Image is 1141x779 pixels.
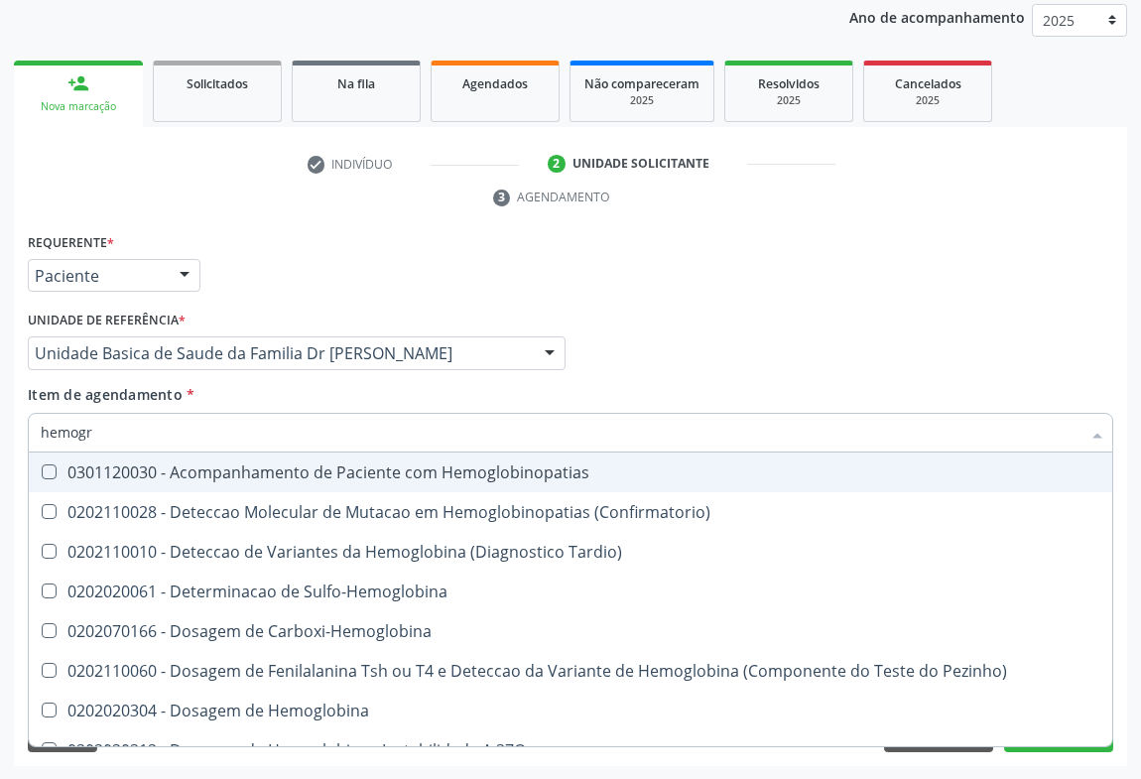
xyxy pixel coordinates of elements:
input: Buscar por procedimentos [41,413,1080,453]
div: 0202110028 - Deteccao Molecular de Mutacao em Hemoglobinopatias (Confirmatorio) [41,504,1100,520]
div: 2 [548,155,566,173]
span: Agendados [462,75,528,92]
span: Na fila [337,75,375,92]
div: 0202020304 - Dosagem de Hemoglobina [41,703,1100,718]
div: Unidade solicitante [572,155,709,173]
div: 0202020061 - Determinacao de Sulfo-Hemoglobina [41,584,1100,599]
div: 0202110010 - Deteccao de Variantes da Hemoglobina (Diagnostico Tardio) [41,544,1100,560]
span: Resolvidos [758,75,820,92]
div: 0202020312 - Dosagem de Hemoglobina - Instabilidade A 37Oc [41,742,1100,758]
span: Cancelados [895,75,961,92]
div: 0301120030 - Acompanhamento de Paciente com Hemoglobinopatias [41,464,1100,480]
div: person_add [67,72,89,94]
div: 2025 [584,93,699,108]
div: 0202070166 - Dosagem de Carboxi-Hemoglobina [41,623,1100,639]
div: Nova marcação [28,99,129,114]
div: 2025 [739,93,838,108]
span: Solicitados [187,75,248,92]
div: 2025 [878,93,977,108]
span: Não compareceram [584,75,699,92]
p: Ano de acompanhamento [849,4,1025,29]
label: Requerente [28,228,114,259]
span: Unidade Basica de Saude da Familia Dr [PERSON_NAME] [35,343,525,363]
label: Unidade de referência [28,306,186,336]
span: Paciente [35,266,160,286]
span: Item de agendamento [28,385,183,404]
div: 0202110060 - Dosagem de Fenilalanina Tsh ou T4 e Deteccao da Variante de Hemoglobina (Componente ... [41,663,1100,679]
